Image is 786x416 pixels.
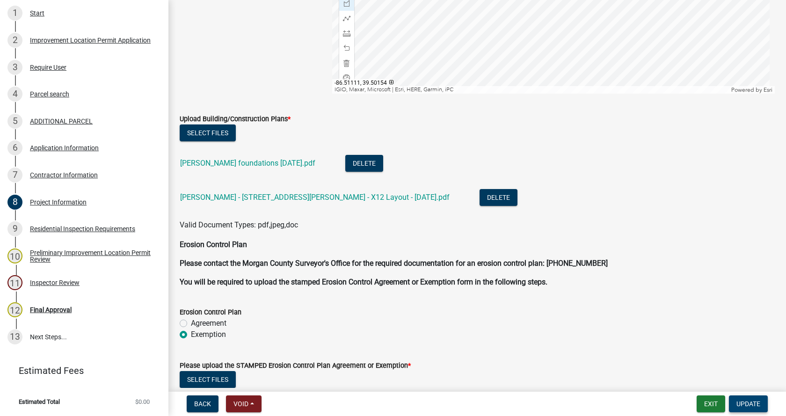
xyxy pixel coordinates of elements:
[180,240,247,249] strong: Erosion Control Plan
[736,400,760,408] span: Update
[7,114,22,129] div: 5
[30,172,98,178] div: Contractor Information
[180,277,547,286] strong: You will be required to upload the stamped Erosion Control Agreement or Exemption form in the fol...
[30,249,153,263] div: Preliminary Improvement Location Permit Review
[697,395,725,412] button: Exit
[30,145,99,151] div: Application Information
[30,199,87,205] div: Project Information
[7,140,22,155] div: 6
[7,60,22,75] div: 3
[7,248,22,263] div: 10
[480,194,517,203] wm-modal-confirm: Delete Document
[729,395,768,412] button: Update
[480,189,517,206] button: Delete
[7,361,153,380] a: Estimated Fees
[180,309,241,316] label: Erosion Control Plan
[187,395,218,412] button: Back
[194,400,211,408] span: Back
[7,195,22,210] div: 8
[135,399,150,405] span: $0.00
[180,116,291,123] label: Upload Building/Construction Plans
[180,363,411,369] label: Please upload the STAMPED Erosion Control Plan Agreement or Exemption
[7,221,22,236] div: 9
[764,87,772,93] a: Esri
[7,168,22,182] div: 7
[30,64,66,71] div: Require User
[180,259,608,268] strong: Please contact the Morgan County Surveyor's Office for the required documentation for an erosion ...
[7,302,22,317] div: 12
[729,86,775,94] div: Powered by
[30,10,44,16] div: Start
[226,395,262,412] button: Void
[191,318,226,329] label: Agreement
[180,193,450,202] a: [PERSON_NAME] - [STREET_ADDRESS][PERSON_NAME] - X12 Layout - [DATE].pdf
[191,329,226,340] label: Exemption
[345,155,383,172] button: Delete
[7,329,22,344] div: 13
[7,33,22,48] div: 2
[30,307,72,313] div: Final Approval
[30,279,80,286] div: Inspector Review
[7,87,22,102] div: 4
[180,124,236,141] button: Select files
[180,159,315,168] a: [PERSON_NAME] foundations [DATE].pdf
[180,220,298,229] span: Valid Document Types: pdf,jpeg,doc
[30,118,93,124] div: ADDITIONAL PARCEL
[7,275,22,290] div: 11
[233,400,248,408] span: Void
[30,91,69,97] div: Parcel search
[180,371,236,388] button: Select files
[7,6,22,21] div: 1
[30,226,135,232] div: Residential Inspection Requirements
[332,86,729,94] div: IGIO, Maxar, Microsoft | Esri, HERE, Garmin, iPC
[30,37,151,44] div: Improvement Location Permit Application
[345,160,383,168] wm-modal-confirm: Delete Document
[19,399,60,405] span: Estimated Total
